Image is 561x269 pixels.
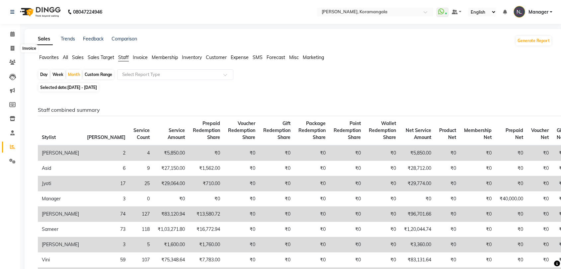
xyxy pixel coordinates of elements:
td: ₹0 [330,191,365,207]
td: ₹0 [224,252,259,268]
td: ₹0 [435,222,460,237]
td: 118 [129,222,154,237]
span: Marketing [303,54,324,60]
td: ₹0 [435,252,460,268]
span: Forecast [267,54,285,60]
td: 59 [83,252,129,268]
td: ₹0 [259,237,294,252]
h6: Staff combined summary [38,107,547,113]
td: ₹0 [224,176,259,191]
td: 5 [129,237,154,252]
td: ₹0 [189,145,224,161]
td: ₹0 [259,222,294,237]
td: ₹0 [435,176,460,191]
span: Staff [118,54,129,60]
span: Service Count [133,127,150,140]
span: Product Net [439,127,456,140]
td: ₹83,120.94 [154,207,189,222]
td: ₹0 [294,161,330,176]
button: Generate Report [516,36,551,45]
span: Expense [231,54,249,60]
td: 6 [83,161,129,176]
td: ₹0 [330,207,365,222]
span: [PERSON_NAME] [87,134,125,140]
td: ₹0 [460,237,496,252]
td: 4 [129,145,154,161]
div: Custom Range [83,70,114,79]
td: ₹13,580.72 [189,207,224,222]
td: ₹16,772.94 [189,222,224,237]
td: ₹5,850.00 [154,145,189,161]
td: ₹0 [435,145,460,161]
td: ₹0 [496,207,527,222]
td: ₹0 [330,161,365,176]
td: 9 [129,161,154,176]
span: Invoice [133,54,148,60]
span: Inventory [182,54,202,60]
td: ₹0 [365,145,400,161]
td: ₹0 [527,145,553,161]
td: ₹0 [460,161,496,176]
td: ₹0 [496,176,527,191]
td: ₹0 [224,222,259,237]
td: ₹0 [365,207,400,222]
span: Membership [152,54,178,60]
span: Prepaid Redemption Share [193,120,220,140]
td: 73 [83,222,129,237]
td: ₹0 [496,145,527,161]
td: ₹0 [496,237,527,252]
a: Sales [35,33,53,45]
td: ₹3,360.00 [400,237,435,252]
span: Stylist [42,134,56,140]
td: 107 [129,252,154,268]
span: Service Amount [168,127,185,140]
td: 17 [83,176,129,191]
td: ₹0 [435,191,460,207]
td: 2 [83,145,129,161]
td: ₹0 [294,191,330,207]
td: ₹0 [435,161,460,176]
td: ₹0 [527,237,553,252]
td: ₹75,348.64 [154,252,189,268]
div: Month [66,70,82,79]
td: ₹0 [460,145,496,161]
td: ₹0 [527,252,553,268]
td: ₹0 [259,176,294,191]
td: [PERSON_NAME] [38,207,83,222]
td: ₹0 [460,176,496,191]
td: ₹0 [527,191,553,207]
td: ₹0 [527,222,553,237]
span: SMS [253,54,263,60]
td: ₹1,600.00 [154,237,189,252]
td: [PERSON_NAME] [38,237,83,252]
td: ₹0 [259,252,294,268]
td: ₹0 [189,191,224,207]
td: Asid [38,161,83,176]
td: ₹0 [330,176,365,191]
span: Misc [289,54,299,60]
td: ₹1,20,044.74 [400,222,435,237]
td: Vini [38,252,83,268]
td: ₹0 [365,252,400,268]
td: ₹5,850.00 [400,145,435,161]
td: 74 [83,207,129,222]
td: ₹0 [259,161,294,176]
td: ₹0 [330,145,365,161]
td: ₹0 [259,145,294,161]
a: Comparison [112,36,137,42]
td: ₹0 [259,207,294,222]
td: Manager [38,191,83,207]
td: ₹0 [527,161,553,176]
td: ₹0 [294,145,330,161]
span: Favorites [39,54,59,60]
td: ₹0 [365,222,400,237]
td: ₹29,064.00 [154,176,189,191]
img: Manager [514,6,525,18]
td: ₹0 [224,237,259,252]
span: Net Service Amount [406,127,431,140]
td: ₹83,131.64 [400,252,435,268]
td: ₹0 [294,176,330,191]
td: ₹96,701.66 [400,207,435,222]
span: All [63,54,68,60]
td: ₹0 [330,222,365,237]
